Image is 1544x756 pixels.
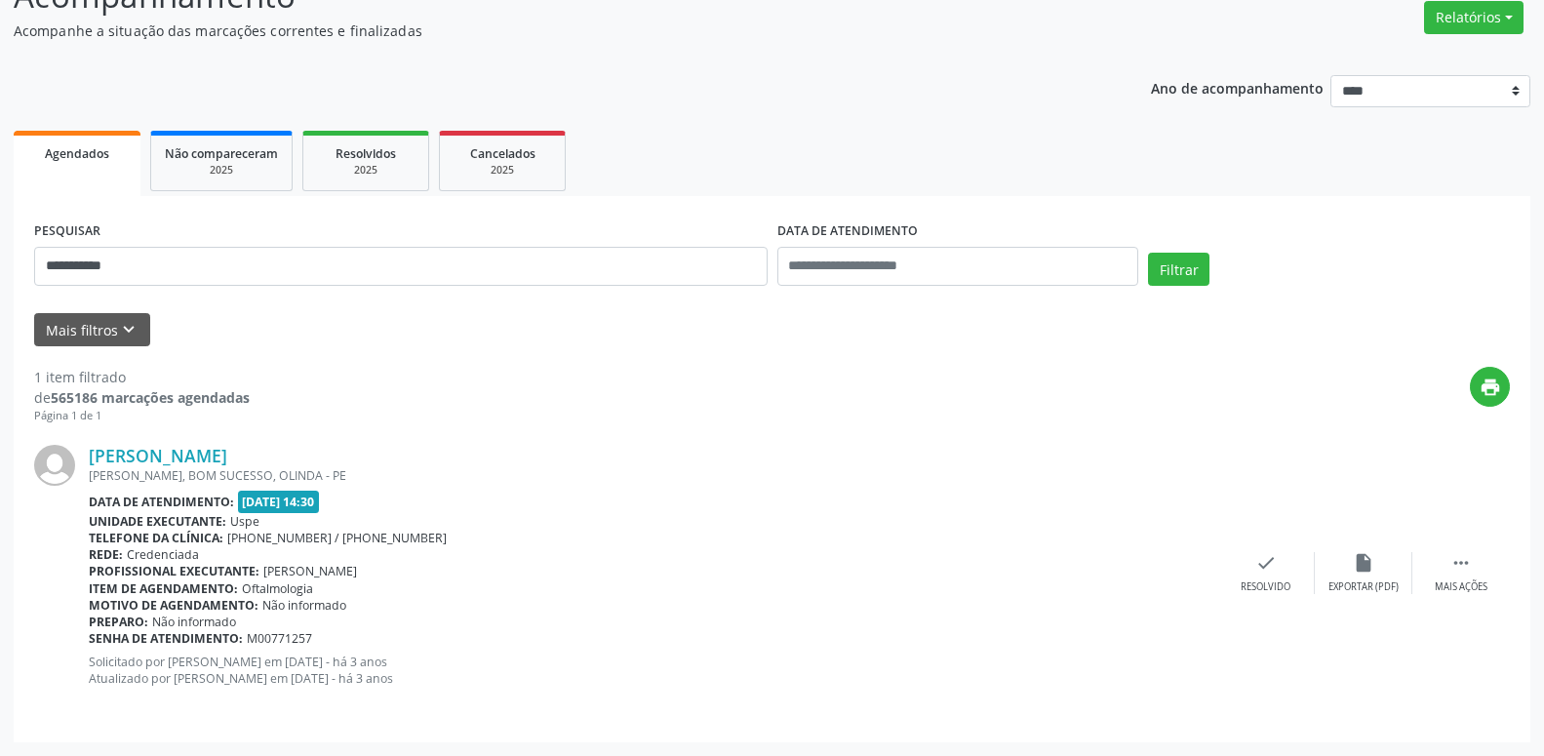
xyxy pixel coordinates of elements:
[262,597,346,614] span: Não informado
[238,491,320,513] span: [DATE] 14:30
[89,445,227,466] a: [PERSON_NAME]
[1435,580,1487,594] div: Mais ações
[89,597,258,614] b: Motivo de agendamento:
[1255,552,1277,574] i: check
[14,20,1076,41] p: Acompanhe a situação das marcações correntes e finalizadas
[1424,1,1524,34] button: Relatórios
[1353,552,1374,574] i: insert_drive_file
[34,408,250,424] div: Página 1 de 1
[165,145,278,162] span: Não compareceram
[127,546,199,563] span: Credenciada
[34,445,75,486] img: img
[1148,253,1209,286] button: Filtrar
[45,145,109,162] span: Agendados
[1470,367,1510,407] button: print
[152,614,236,630] span: Não informado
[777,217,918,247] label: DATA DE ATENDIMENTO
[89,513,226,530] b: Unidade executante:
[247,630,312,647] span: M00771257
[227,530,447,546] span: [PHONE_NUMBER] / [PHONE_NUMBER]
[470,145,535,162] span: Cancelados
[1241,580,1290,594] div: Resolvido
[89,467,1217,484] div: [PERSON_NAME], BOM SUCESSO, OLINDA - PE
[1328,580,1399,594] div: Exportar (PDF)
[118,319,139,340] i: keyboard_arrow_down
[1151,75,1324,99] p: Ano de acompanhamento
[89,546,123,563] b: Rede:
[89,630,243,647] b: Senha de atendimento:
[263,563,357,579] span: [PERSON_NAME]
[1480,377,1501,398] i: print
[454,163,551,178] div: 2025
[89,530,223,546] b: Telefone da clínica:
[89,563,259,579] b: Profissional executante:
[34,313,150,347] button: Mais filtroskeyboard_arrow_down
[34,367,250,387] div: 1 item filtrado
[34,217,100,247] label: PESQUISAR
[317,163,415,178] div: 2025
[230,513,259,530] span: Uspe
[165,163,278,178] div: 2025
[34,387,250,408] div: de
[89,580,238,597] b: Item de agendamento:
[1450,552,1472,574] i: 
[89,614,148,630] b: Preparo:
[89,494,234,510] b: Data de atendimento:
[89,654,1217,687] p: Solicitado por [PERSON_NAME] em [DATE] - há 3 anos Atualizado por [PERSON_NAME] em [DATE] - há 3 ...
[51,388,250,407] strong: 565186 marcações agendadas
[336,145,396,162] span: Resolvidos
[242,580,313,597] span: Oftalmologia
